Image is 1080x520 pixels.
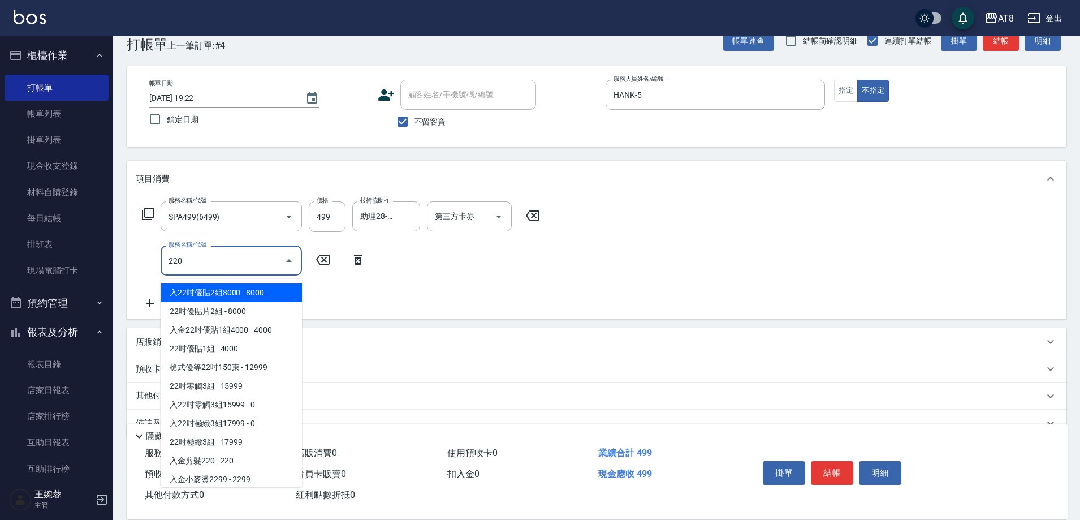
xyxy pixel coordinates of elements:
[983,31,1019,51] button: 結帳
[447,448,498,458] span: 使用預收卡 0
[169,196,206,205] label: 服務名稱/代號
[161,358,302,377] span: 槍式優等22吋150束 - 12999
[161,377,302,396] span: 22吋零觸3組 - 15999
[884,35,932,47] span: 連續打單結帳
[161,433,302,452] span: 22吋極緻3組 - 17999
[136,418,178,429] p: 備註及來源
[811,461,853,485] button: 結帳
[161,470,302,489] span: 入金小麥燙2299 - 2299
[5,429,109,455] a: 互助日報表
[169,240,206,249] label: 服務名稱/代號
[145,489,204,500] span: 其他付款方式 0
[34,500,92,510] p: 主管
[998,11,1014,25] div: AT8
[167,38,226,53] span: 上一筆訂單:#4
[136,390,192,402] p: 其他付款方式
[136,363,178,375] p: 預收卡販賣
[723,31,774,51] button: 帳單速查
[941,31,977,51] button: 掛單
[5,456,109,482] a: 互助排行榜
[5,75,109,101] a: 打帳單
[127,37,167,53] h3: 打帳單
[5,41,109,70] button: 櫃檯作業
[980,7,1018,30] button: AT8
[5,153,109,179] a: 現金收支登錄
[34,489,92,500] h5: 王婉蓉
[5,257,109,283] a: 現場電腦打卡
[5,351,109,377] a: 報表目錄
[14,10,46,24] img: Logo
[5,127,109,153] a: 掛單列表
[127,383,1066,410] div: 其他付款方式
[127,328,1066,355] div: 店販銷售
[280,208,298,226] button: Open
[5,205,109,231] a: 每日結帳
[280,252,298,270] button: Close
[1025,31,1061,51] button: 明細
[296,489,355,500] span: 紅利點數折抵 0
[9,488,32,511] img: Person
[161,283,302,302] span: 入22吋優貼2組8000 - 8000
[1023,8,1066,29] button: 登出
[5,289,109,318] button: 預約管理
[161,414,302,433] span: 入22吋極緻3組17999 - 0
[161,321,302,339] span: 入金22吋優貼1組4000 - 4000
[136,336,170,348] p: 店販銷售
[598,448,652,458] span: 業績合計 499
[614,75,663,83] label: 服務人員姓名/編號
[859,461,901,485] button: 明細
[447,469,479,479] span: 扣入金 0
[127,355,1066,383] div: 預收卡販賣
[145,448,196,458] span: 服務消費 499
[5,101,109,127] a: 帳單列表
[5,179,109,205] a: 材料自購登錄
[299,85,326,112] button: Choose date, selected date is 2025-10-13
[161,452,302,470] span: 入金剪髮220 - 220
[136,173,170,185] p: 項目消費
[161,396,302,414] span: 入22吋零觸3組15999 - 0
[5,317,109,347] button: 報表及分析
[803,35,858,47] span: 結帳前確認明細
[5,231,109,257] a: 排班表
[763,461,805,485] button: 掛單
[167,114,198,126] span: 鎖定日期
[161,339,302,358] span: 22吋優貼1組 - 4000
[149,89,294,108] input: YYYY/MM/DD hh:mm
[317,196,329,205] label: 價格
[149,79,173,88] label: 帳單日期
[360,196,389,205] label: 技術協助-1
[857,80,889,102] button: 不指定
[834,80,858,102] button: 指定
[146,431,197,442] p: 隱藏業績明細
[5,403,109,429] a: 店家排行榜
[127,161,1066,197] div: 項目消費
[127,410,1066,437] div: 備註及來源
[145,469,195,479] span: 預收卡販賣 0
[598,469,652,479] span: 現金應收 499
[296,469,346,479] span: 會員卡販賣 0
[161,302,302,321] span: 22吋優貼片2組 - 8000
[952,7,974,29] button: save
[5,377,109,403] a: 店家日報表
[490,208,508,226] button: Open
[414,116,446,128] span: 不留客資
[296,448,337,458] span: 店販消費 0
